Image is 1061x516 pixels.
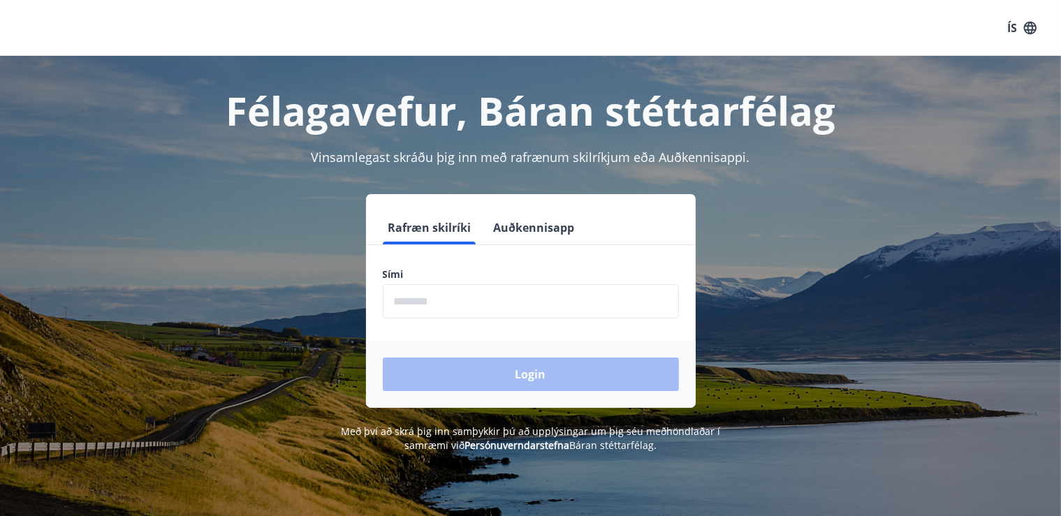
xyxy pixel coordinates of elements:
a: Persónuverndarstefna [464,438,569,452]
button: ÍS [1000,15,1044,40]
label: Sími [383,267,679,281]
button: Rafræn skilríki [383,211,477,244]
h1: Félagavefur, Báran stéttarfélag [45,84,1017,137]
span: Vinsamlegast skráðu þig inn með rafrænum skilríkjum eða Auðkennisappi. [312,149,750,165]
button: Auðkennisapp [488,211,580,244]
span: Með því að skrá þig inn samþykkir þú að upplýsingar um þig séu meðhöndlaðar í samræmi við Báran s... [341,425,720,452]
